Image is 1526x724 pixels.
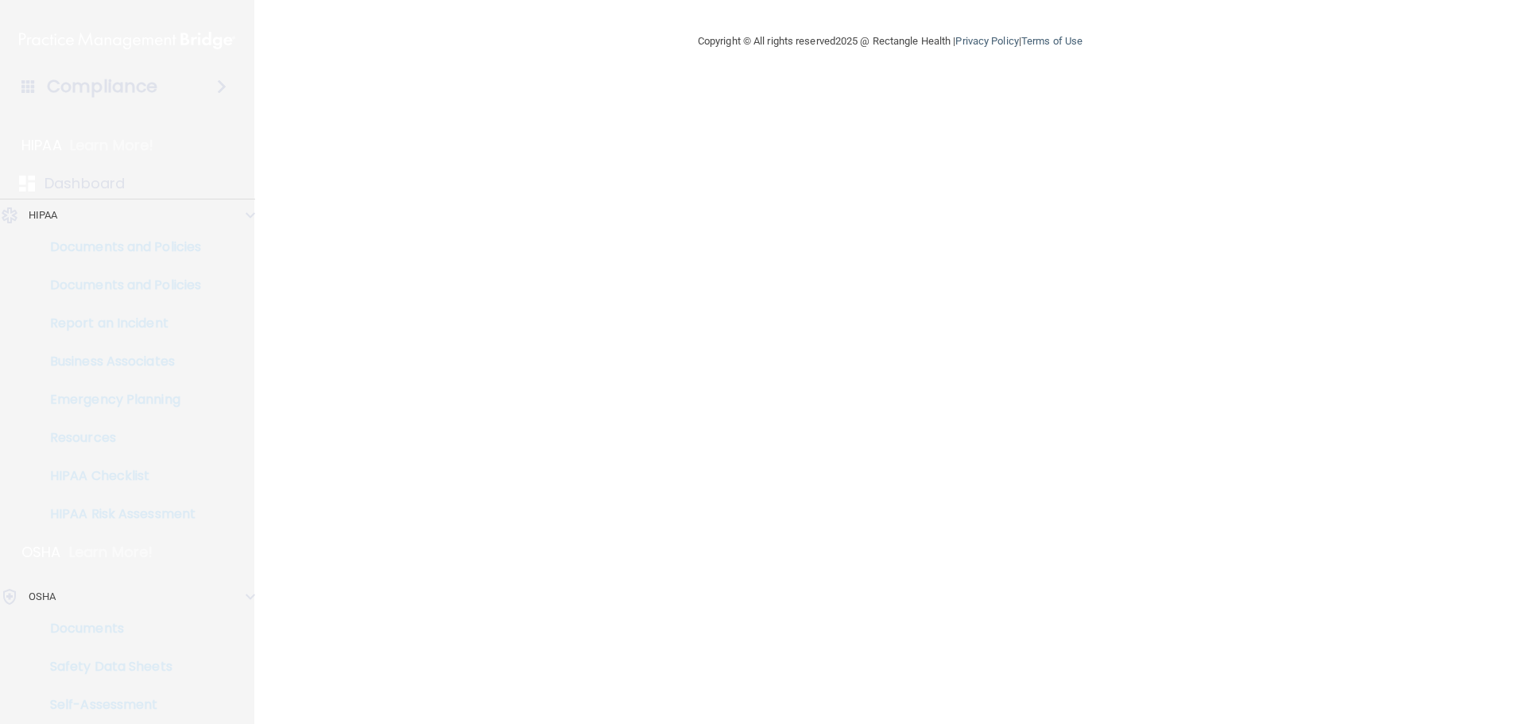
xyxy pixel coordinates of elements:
[10,354,227,370] p: Business Associates
[10,239,227,255] p: Documents and Policies
[10,697,227,713] p: Self-Assessment
[10,621,227,637] p: Documents
[29,587,56,606] p: OSHA
[19,25,235,56] img: PMB logo
[10,659,227,675] p: Safety Data Sheets
[19,176,35,192] img: dashboard.aa5b2476.svg
[10,430,227,446] p: Resources
[955,35,1018,47] a: Privacy Policy
[600,16,1180,67] div: Copyright © All rights reserved 2025 @ Rectangle Health | |
[69,543,153,562] p: Learn More!
[1021,35,1083,47] a: Terms of Use
[21,136,62,155] p: HIPAA
[10,392,227,408] p: Emergency Planning
[29,206,58,225] p: HIPAA
[70,136,154,155] p: Learn More!
[10,468,227,484] p: HIPAA Checklist
[21,543,61,562] p: OSHA
[10,506,227,522] p: HIPAA Risk Assessment
[19,174,231,193] a: Dashboard
[47,75,157,98] h4: Compliance
[45,174,125,193] p: Dashboard
[10,277,227,293] p: Documents and Policies
[10,316,227,331] p: Report an Incident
